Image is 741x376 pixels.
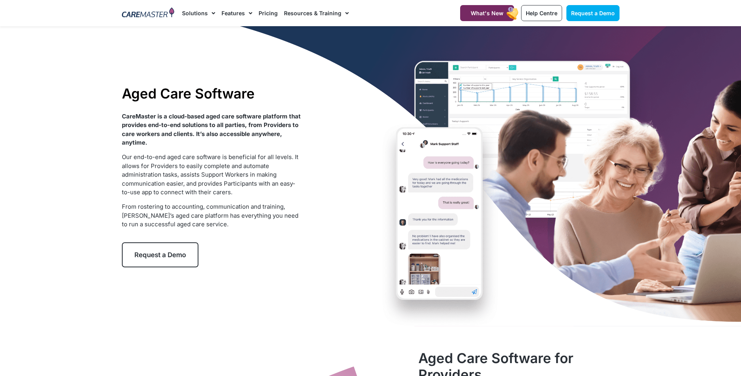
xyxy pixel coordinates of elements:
a: What's New [460,5,514,21]
span: From rostering to accounting, communication and training, [PERSON_NAME]’s aged care platform has ... [122,203,298,228]
strong: CareMaster is a cloud-based aged care software platform that provides end-to-end solutions to all... [122,113,301,147]
span: Request a Demo [571,10,615,16]
a: Help Centre [521,5,562,21]
a: Request a Demo [122,242,198,267]
span: Help Centre [526,10,557,16]
span: Request a Demo [134,251,186,259]
span: Our end-to-end aged care software is beneficial for all levels. It allows for Providers to easily... [122,153,298,196]
a: Request a Demo [566,5,620,21]
h1: Aged Care Software [122,85,301,102]
span: What's New [471,10,504,16]
img: CareMaster Logo [122,7,175,19]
